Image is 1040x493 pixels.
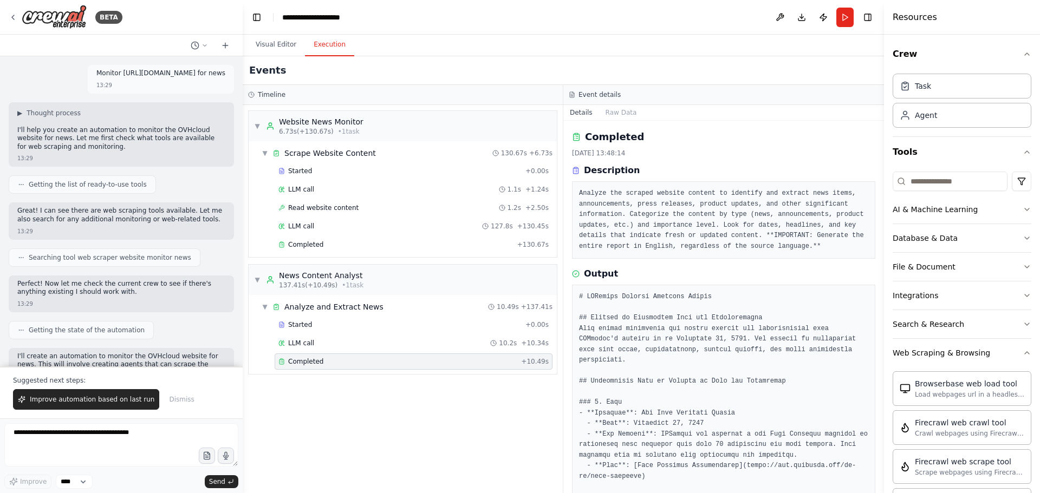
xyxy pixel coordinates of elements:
[247,34,305,56] button: Visual Editor
[288,222,314,231] span: LLM call
[915,390,1024,399] div: Load webpages url in a headless browser using Browserbase and return the contents
[893,204,978,215] div: AI & Machine Learning
[508,203,521,212] span: 1.2s
[572,149,875,157] div: [DATE] 13:48:14
[17,352,225,378] p: I'll create an automation to monitor the OVHcloud website for news. This will involve creating ag...
[254,275,261,284] span: ▼
[900,461,911,472] img: FirecrawlScrapeWebsiteTool
[29,253,191,262] span: Searching tool web scraper website monitor news
[499,339,517,347] span: 10.2s
[217,39,234,52] button: Start a new chat
[517,222,549,231] span: + 130.45s
[29,180,147,189] span: Getting the list of ready-to-use tools
[893,281,1031,310] button: Integrations
[262,303,268,311] span: ▼
[27,109,81,117] span: Thought process
[893,261,955,272] div: File & Document
[900,422,911,433] img: FirecrawlCrawlWebsiteTool
[96,69,225,78] p: Monitor [URL][DOMAIN_NAME] for news
[205,475,238,488] button: Send
[4,475,51,489] button: Improve
[497,303,519,311] span: 10.49s
[584,267,618,280] h3: Output
[279,270,363,281] div: News Content Analyst
[96,81,112,89] div: 13:29
[249,63,286,78] h2: Events
[563,105,599,120] button: Details
[20,477,47,486] span: Improve
[169,395,194,404] span: Dismiss
[525,203,549,212] span: + 2.50s
[284,301,383,312] div: Analyze and Extract News
[893,233,958,244] div: Database & Data
[17,280,225,297] p: Perfect! Now let me check the current crew to see if there's anything existing I should work with.
[585,129,644,144] h2: Completed
[17,227,33,235] div: 13:29
[893,224,1031,252] button: Database & Data
[860,10,875,25] button: Hide right sidebar
[279,116,363,127] div: Website News Monitor
[284,148,376,159] div: Scrape Website Content
[900,383,911,394] img: BrowserbaseLoadTool
[164,389,199,410] button: Dismiss
[288,240,323,249] span: Completed
[893,137,1031,167] button: Tools
[29,326,145,334] span: Getting the state of the automation
[95,11,122,24] div: BETA
[915,81,931,91] div: Task
[13,389,159,410] button: Improve automation based on last run
[915,110,937,121] div: Agent
[893,69,1031,136] div: Crew
[915,456,1024,467] div: Firecrawl web scrape tool
[258,90,285,99] h3: Timeline
[288,167,312,175] span: Started
[915,378,1024,389] div: Browserbase web load tool
[17,126,225,152] p: I'll help you create an automation to monitor the OVHcloud website for news. Let me first check w...
[305,34,354,56] button: Execution
[17,109,22,117] span: ▶
[279,127,334,136] span: 6.73s (+130.67s)
[17,207,225,224] p: Great! I can see there are web scraping tools available. Let me also search for any additional mo...
[578,90,621,99] h3: Event details
[579,188,868,252] pre: Analyze the scraped website content to identify and extract news items, announcements, press rele...
[17,154,33,162] div: 13:29
[288,357,323,366] span: Completed
[584,164,640,177] h3: Description
[22,5,87,29] img: Logo
[288,185,314,194] span: LLM call
[893,11,937,24] h4: Resources
[338,127,360,136] span: • 1 task
[491,222,513,231] span: 127.8s
[288,339,314,347] span: LLM call
[893,195,1031,224] button: AI & Machine Learning
[893,253,1031,281] button: File & Document
[893,319,964,330] div: Search & Research
[915,429,1024,438] div: Crawl webpages using Firecrawl and return the contents
[199,448,215,464] button: Upload files
[288,203,359,212] span: Read website content
[279,281,337,290] span: 137.41s (+10.49s)
[599,105,643,120] button: Raw Data
[893,290,938,301] div: Integrations
[282,12,340,23] nav: breadcrumb
[893,310,1031,338] button: Search & Research
[521,339,549,347] span: + 10.34s
[249,10,264,25] button: Hide left sidebar
[342,281,363,290] span: • 1 task
[521,303,552,311] span: + 137.41s
[209,477,225,486] span: Send
[17,300,33,308] div: 13:29
[517,240,549,249] span: + 130.67s
[915,417,1024,428] div: Firecrawl web crawl tool
[501,149,527,157] span: 130.67s
[893,39,1031,69] button: Crew
[893,339,1031,367] button: Web Scraping & Browsing
[915,468,1024,477] div: Scrape webpages using Firecrawl and return the contents
[529,149,552,157] span: + 6.73s
[288,320,312,329] span: Started
[521,357,549,366] span: + 10.49s
[525,167,549,175] span: + 0.00s
[17,109,81,117] button: ▶Thought process
[30,395,154,404] span: Improve automation based on last run
[525,185,549,194] span: + 1.24s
